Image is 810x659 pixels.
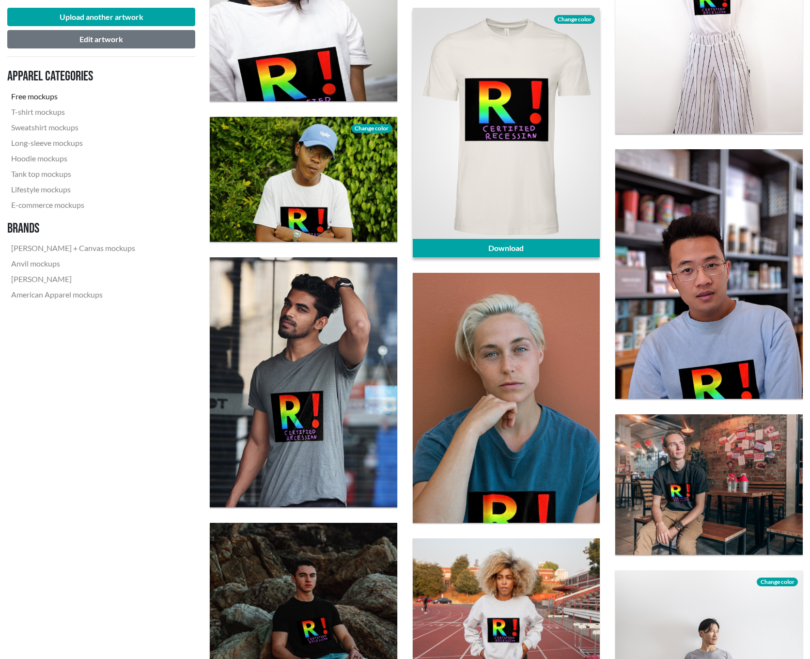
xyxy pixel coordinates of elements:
[7,8,195,26] button: Upload another artwork
[7,68,139,85] h3: Apparel categories
[351,124,392,133] span: Change color
[7,197,139,213] a: E-commerce mockups
[7,89,139,104] a: Free mockups
[554,15,595,24] span: Change color
[757,578,797,586] span: Change color
[7,271,139,287] a: [PERSON_NAME]
[413,239,600,257] a: Download
[7,120,139,135] a: Sweatshirt mockups
[7,151,139,166] a: Hoodie mockups
[7,287,139,302] a: American Apparel mockups
[7,240,139,256] a: [PERSON_NAME] + Canvas mockups
[7,166,139,182] a: Tank top mockups
[7,104,139,120] a: T-shirt mockups
[7,256,139,271] a: Anvil mockups
[7,182,139,197] a: Lifestyle mockups
[7,220,139,237] h3: Brands
[7,30,195,48] button: Edit artwork
[7,135,139,151] a: Long-sleeve mockups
